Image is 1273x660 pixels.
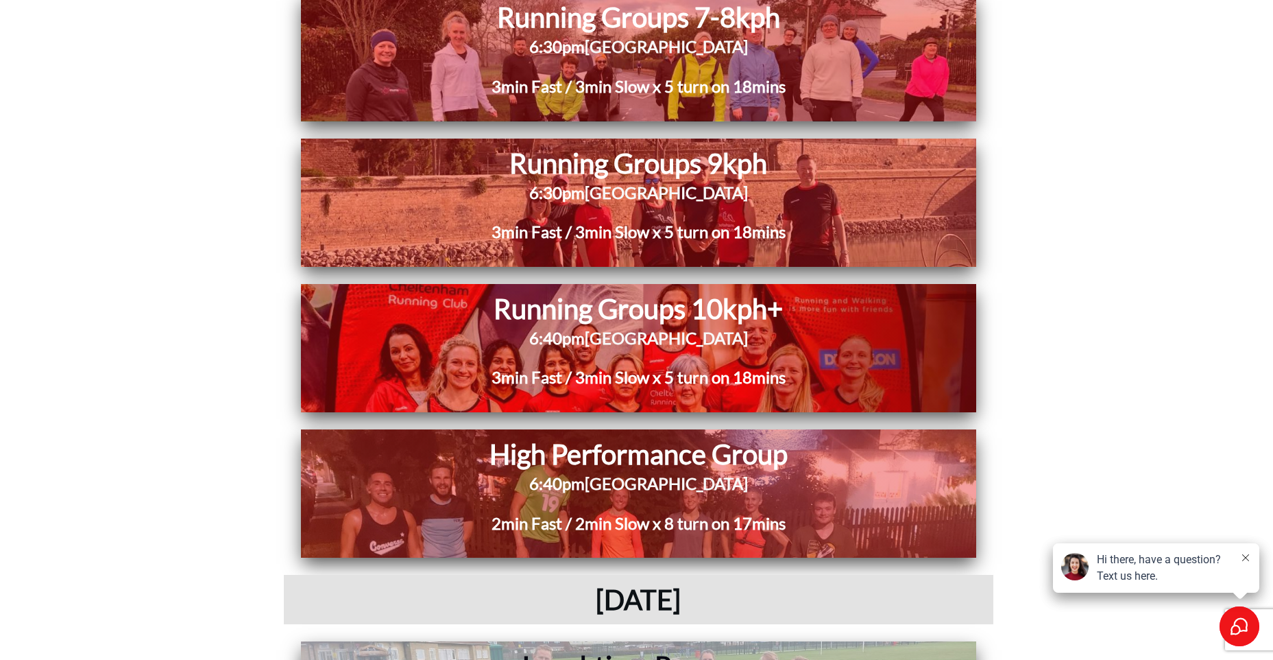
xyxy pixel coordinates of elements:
h1: [DATE] [291,582,986,617]
span: [GEOGRAPHIC_DATA] [585,473,748,493]
span: [GEOGRAPHIC_DATA] [585,182,748,202]
span: [GEOGRAPHIC_DATA] [585,328,748,348]
h2: 6:40pm [396,327,881,366]
span: 3min Fast / 3min Slow x 5 turn on 18mins [492,76,786,96]
h2: 6:30pm [372,35,905,75]
h1: Running Groups 9kph [360,145,917,181]
h1: Running Groups 10kph+ [396,291,881,327]
h2: 6:40pm [375,472,901,512]
h2: 6:30pm [360,181,917,221]
span: 2min Fast / 2min Slow x 8 turn on 17mins [492,513,786,533]
span: 3min Fast / 3min Slow x 5 turn on 18mins [492,222,786,241]
h1: High Performance Group [375,436,901,472]
span: 3min Fast / 3min Slow x 5 turn on 18mins [492,367,786,387]
span: [GEOGRAPHIC_DATA] [585,36,748,56]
